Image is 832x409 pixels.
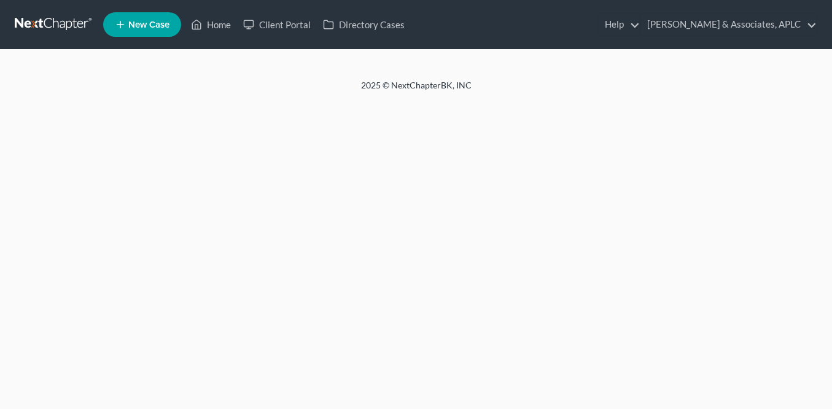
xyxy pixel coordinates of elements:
[599,14,640,36] a: Help
[103,12,181,37] new-legal-case-button: New Case
[66,79,766,101] div: 2025 © NextChapterBK, INC
[185,14,237,36] a: Home
[237,14,317,36] a: Client Portal
[641,14,817,36] a: [PERSON_NAME] & Associates, APLC
[317,14,411,36] a: Directory Cases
